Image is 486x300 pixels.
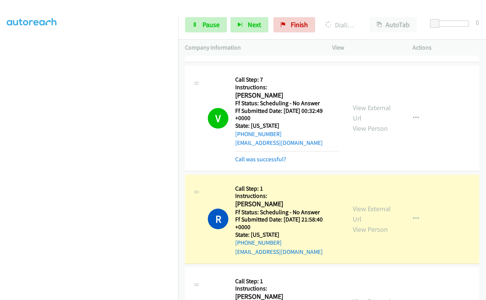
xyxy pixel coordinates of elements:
button: Next [230,17,268,32]
h5: Call Step: 7 [235,76,339,83]
div: 0 [476,17,479,27]
h5: State: [US_STATE] [235,231,339,239]
h5: Ff Submitted Date: [DATE] 00:32:49 +0000 [235,107,339,122]
a: [PHONE_NUMBER] [235,130,282,138]
div: Delay between calls (in seconds) [434,21,469,27]
a: View Person [353,124,388,133]
a: [PHONE_NUMBER] [235,239,282,246]
p: View [332,43,399,52]
h5: Instructions: [235,83,339,91]
a: Call was successful? [235,156,286,163]
span: Finish [291,20,308,29]
h2: [PERSON_NAME] [235,200,339,209]
h5: Ff Status: Scheduling - No Answer [235,99,339,107]
span: Pause [202,20,220,29]
a: [EMAIL_ADDRESS][DOMAIN_NAME] [235,248,323,255]
a: View External Url [353,103,391,122]
a: Pause [185,17,227,32]
h1: R [208,209,228,229]
h5: Instructions: [235,285,339,292]
h5: Ff Status: Scheduling - No Answer [235,209,339,216]
button: AutoTab [370,17,417,32]
h5: Call Step: 1 [235,185,339,193]
a: View External Url [353,204,391,223]
a: [EMAIL_ADDRESS][DOMAIN_NAME] [235,139,323,146]
h5: Ff Submitted Date: [DATE] 21:58:40 +0000 [235,216,339,231]
span: Next [248,20,261,29]
a: View Person [353,225,388,234]
h5: State: [US_STATE] [235,122,339,130]
h1: V [208,108,228,128]
h5: Call Step: 1 [235,278,339,285]
h5: Instructions: [235,192,339,200]
a: Finish [273,17,315,32]
p: Actions [413,43,479,52]
h2: [PERSON_NAME] [235,91,339,100]
p: Company Information [185,43,319,52]
p: Dialing [PERSON_NAME] [325,20,356,30]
